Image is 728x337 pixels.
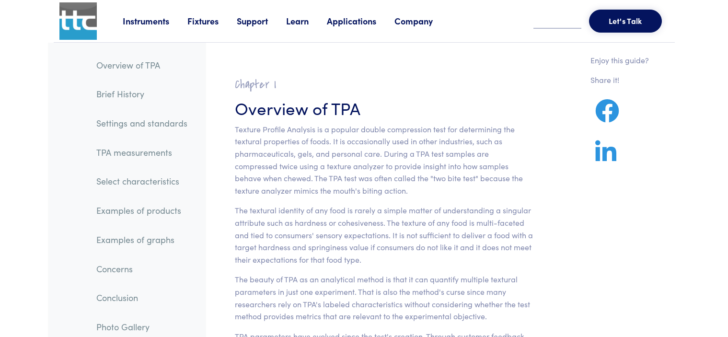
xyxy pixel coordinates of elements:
a: Examples of graphs [89,229,195,251]
a: Learn [286,15,327,27]
p: Enjoy this guide? [590,54,649,67]
h2: Chapter I [235,77,533,92]
a: Fixtures [187,15,237,27]
button: Let's Talk [589,10,662,33]
a: Company [394,15,451,27]
p: Texture Profile Analysis is a popular double compression test for determining the textural proper... [235,123,533,197]
a: Select characteristics [89,170,195,192]
h3: Overview of TPA [235,96,533,119]
p: The textural identity of any food is rarely a simple matter of understanding a singular attribute... [235,204,533,266]
a: Applications [327,15,394,27]
a: Settings and standards [89,112,195,134]
a: TPA measurements [89,141,195,163]
p: The beauty of TPA as an analytical method is that it can quantify multiple textural parameters in... [235,273,533,322]
a: Share on LinkedIn [590,151,621,163]
a: Conclusion [89,287,195,309]
a: Brief History [89,83,195,105]
img: ttc_logo_1x1_v1.0.png [59,2,97,40]
p: Share it! [590,74,649,86]
a: Support [237,15,286,27]
a: Instruments [123,15,187,27]
a: Examples of products [89,199,195,221]
a: Overview of TPA [89,54,195,76]
a: Concerns [89,258,195,280]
